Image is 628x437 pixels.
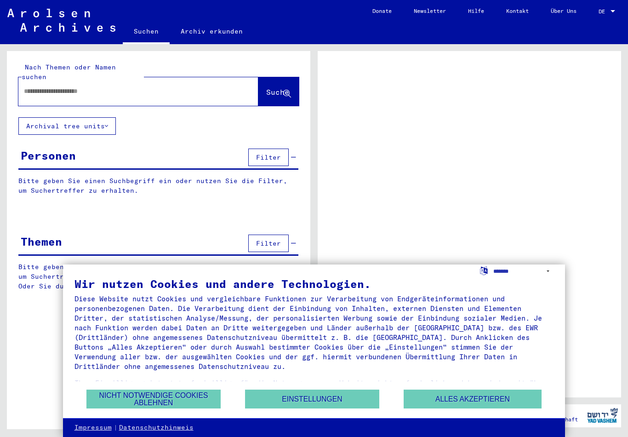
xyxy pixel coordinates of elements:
[248,235,289,252] button: Filter
[21,233,62,250] div: Themen
[404,390,542,408] button: Alles akzeptieren
[7,9,115,32] img: Arolsen_neg.svg
[119,423,194,432] a: Datenschutzhinweis
[258,77,299,106] button: Suche
[74,423,112,432] a: Impressum
[256,239,281,247] span: Filter
[74,278,554,289] div: Wir nutzen Cookies und andere Technologien.
[248,149,289,166] button: Filter
[18,262,299,291] p: Bitte geben Sie einen Suchbegriff ein oder nutzen Sie die Filter, um Suchertreffer zu erhalten. O...
[18,176,298,195] p: Bitte geben Sie einen Suchbegriff ein oder nutzen Sie die Filter, um Suchertreffer zu erhalten.
[86,390,221,408] button: Nicht notwendige Cookies ablehnen
[256,153,281,161] span: Filter
[123,20,170,44] a: Suchen
[170,20,254,42] a: Archiv erkunden
[493,264,554,278] select: Sprache auswählen
[245,390,379,408] button: Einstellungen
[585,404,620,427] img: yv_logo.png
[74,294,554,371] div: Diese Website nutzt Cookies und vergleichbare Funktionen zur Verarbeitung von Endgeräteinformatio...
[18,117,116,135] button: Archival tree units
[266,87,289,97] span: Suche
[21,147,76,164] div: Personen
[479,266,489,275] label: Sprache auswählen
[22,63,116,81] mat-label: Nach Themen oder Namen suchen
[599,8,609,15] span: DE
